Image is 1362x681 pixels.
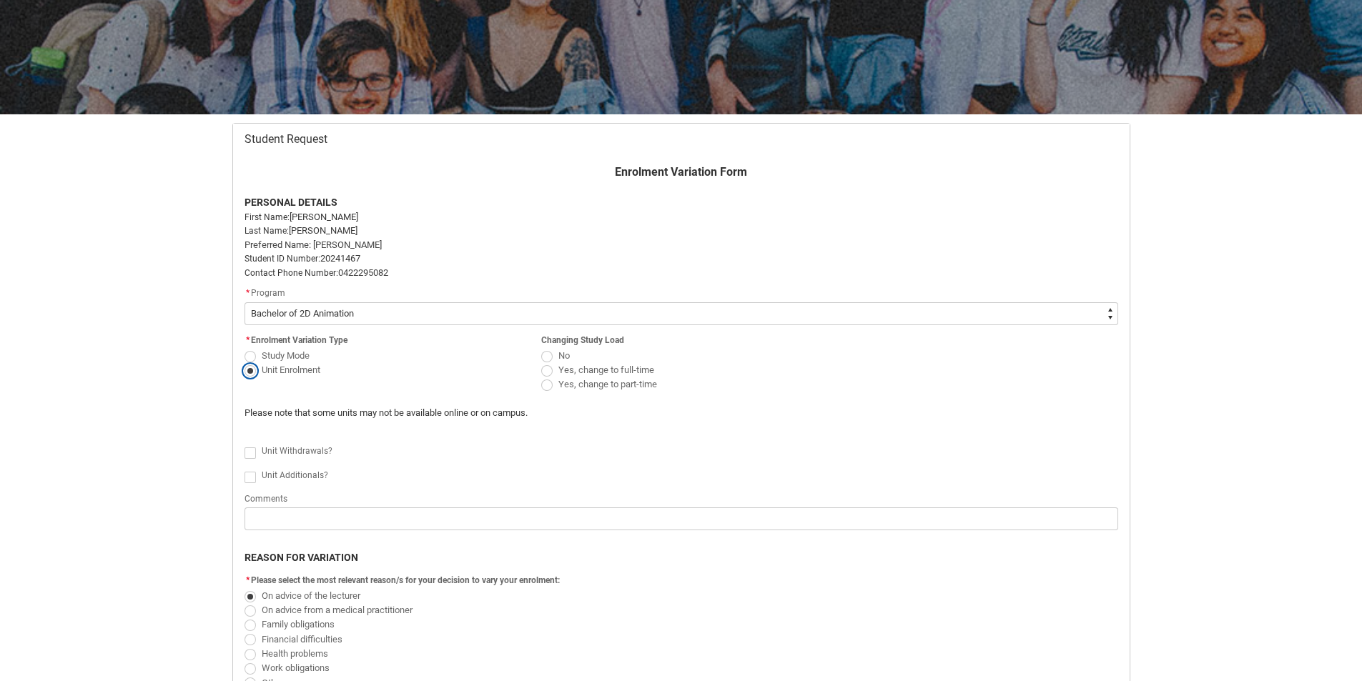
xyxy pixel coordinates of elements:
span: Unit Additionals? [262,470,328,480]
p: [PERSON_NAME] [245,210,1118,224]
span: Student Request [245,132,327,146]
span: On advice from a medical practitioner [262,605,413,615]
span: No [558,350,570,361]
span: First Name: [245,212,290,222]
span: Preferred Name: [PERSON_NAME] [245,239,382,250]
span: Financial difficulties [262,634,342,645]
p: 20241467 [245,252,1118,266]
span: Please select the most relevant reason/s for your decision to vary your enrolment: [251,575,560,585]
span: Study Mode [262,350,310,361]
span: Family obligations [262,619,335,630]
span: Program [251,288,285,298]
span: Yes, change to full-time [558,364,654,375]
span: 0422295082 [338,267,388,278]
span: Comments [245,494,287,504]
span: Last Name: [245,226,289,236]
span: Health problems [262,648,328,659]
span: On advice of the lecturer [262,590,360,601]
b: REASON FOR VARIATION [245,552,358,563]
span: Enrolment Variation Type [251,335,347,345]
p: [PERSON_NAME] [245,224,1118,238]
abbr: required [246,335,250,345]
span: Unit Withdrawals? [262,446,332,456]
span: Yes, change to part-time [558,379,657,389]
p: Please note that some units may not be available online or on campus. [245,406,896,420]
abbr: required [246,288,250,298]
strong: PERSONAL DETAILS [245,197,337,208]
abbr: required [246,575,250,585]
strong: Enrolment Variation Form [615,165,747,179]
span: Work obligations [262,662,330,673]
span: Contact Phone Number: [245,268,338,278]
span: Changing Study Load [541,335,624,345]
span: Student ID Number: [245,254,320,264]
span: Unit Enrolment [262,364,320,375]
